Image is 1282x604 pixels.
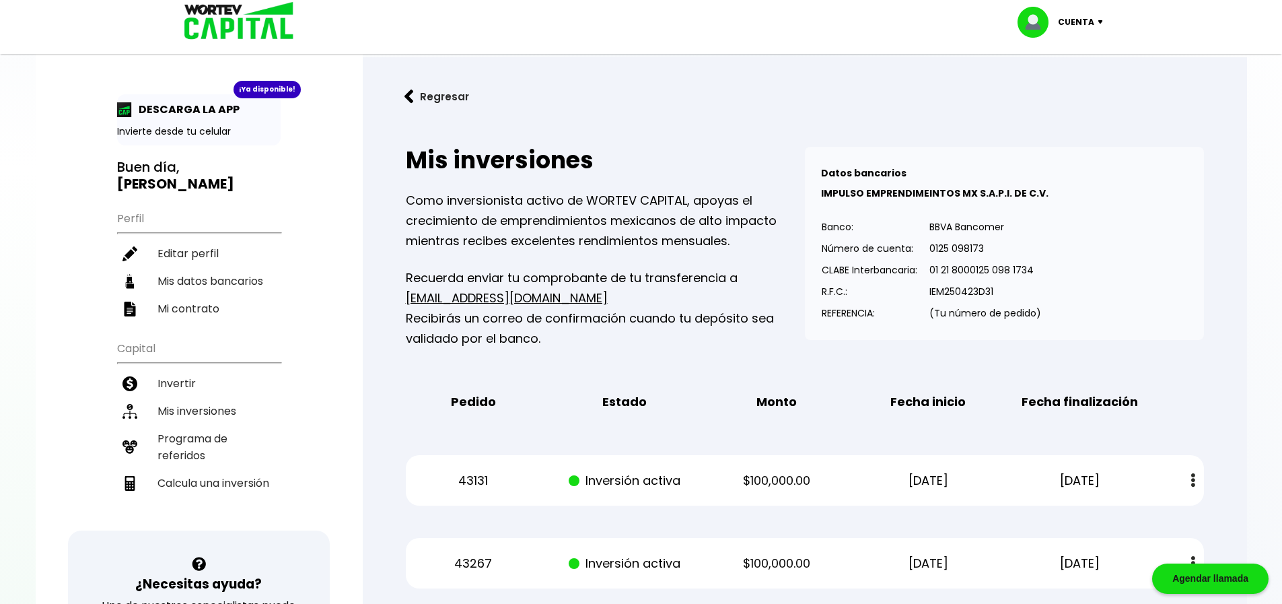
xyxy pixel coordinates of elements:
a: Calcula una inversión [117,469,281,497]
b: Monto [756,392,797,412]
a: Editar perfil [117,240,281,267]
ul: Perfil [117,203,281,323]
p: 0125 098173 [929,238,1041,259]
b: Datos bancarios [821,166,906,180]
p: Número de cuenta: [822,238,917,259]
img: profile-image [1018,7,1058,38]
a: flecha izquierdaRegresar [384,79,1225,114]
p: Cuenta [1058,12,1094,32]
img: datos-icon.10cf9172.svg [122,274,137,289]
p: Como inversionista activo de WORTEV CAPITAL, apoyas el crecimiento de emprendimientos mexicanos d... [406,191,805,251]
b: IMPULSO EMPRENDIMEINTOS MX S.A.P.I. DE C.V. [821,187,1048,200]
p: [DATE] [864,471,992,491]
b: [PERSON_NAME] [117,174,234,193]
h3: ¿Necesitas ayuda? [135,574,262,594]
p: $100,000.00 [713,471,841,491]
img: app-icon [117,102,132,117]
p: 43267 [409,553,537,574]
p: [DATE] [1016,553,1144,574]
p: [DATE] [864,553,992,574]
p: 01 21 8000125 098 1734 [929,260,1041,280]
p: Inversión activa [561,553,689,574]
b: Fecha finalización [1022,392,1138,412]
button: Regresar [384,79,489,114]
p: Inversión activa [561,471,689,491]
img: inversiones-icon.6695dc30.svg [122,404,137,419]
p: $100,000.00 [713,553,841,574]
b: Pedido [451,392,496,412]
p: Recuerda enviar tu comprobante de tu transferencia a Recibirás un correo de confirmación cuando t... [406,268,805,349]
b: Estado [602,392,647,412]
a: Mis inversiones [117,397,281,425]
ul: Capital [117,333,281,531]
p: Invierte desde tu celular [117,125,281,139]
a: Programa de referidos [117,425,281,469]
p: BBVA Bancomer [929,217,1041,237]
p: CLABE Interbancaria: [822,260,917,280]
a: Invertir [117,370,281,397]
img: editar-icon.952d3147.svg [122,246,137,261]
img: flecha izquierda [404,90,414,104]
a: [EMAIL_ADDRESS][DOMAIN_NAME] [406,290,608,306]
h3: Buen día, [117,159,281,193]
img: contrato-icon.f2db500c.svg [122,302,137,316]
p: 43131 [409,471,537,491]
p: R.F.C.: [822,281,917,302]
p: Banco: [822,217,917,237]
p: IEM250423D31 [929,281,1041,302]
b: Fecha inicio [890,392,966,412]
a: Mis datos bancarios [117,267,281,295]
p: (Tu número de pedido) [929,303,1041,323]
a: Mi contrato [117,295,281,323]
img: calculadora-icon.17d418c4.svg [122,476,137,491]
div: ¡Ya disponible! [234,81,301,98]
p: DESCARGA LA APP [132,101,240,118]
div: Agendar llamada [1152,564,1269,594]
h2: Mis inversiones [406,147,805,174]
img: invertir-icon.b3b967d7.svg [122,376,137,391]
img: icon-down [1094,20,1112,24]
p: REFERENCIA: [822,303,917,323]
img: recomiendanos-icon.9b8e9327.svg [122,440,137,455]
p: [DATE] [1016,471,1144,491]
